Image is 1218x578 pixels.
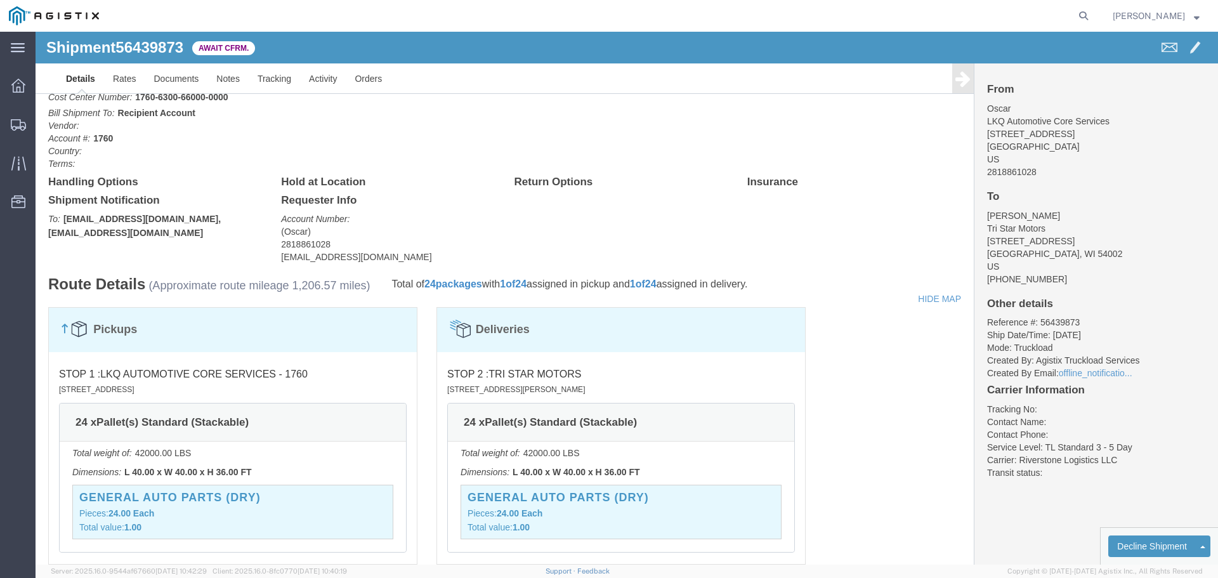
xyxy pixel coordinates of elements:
[213,567,347,575] span: Client: 2025.16.0-8fc0770
[577,567,610,575] a: Feedback
[9,6,99,25] img: logo
[1112,8,1200,23] button: [PERSON_NAME]
[546,567,577,575] a: Support
[51,567,207,575] span: Server: 2025.16.0-9544af67660
[1113,9,1185,23] span: Alexander Baetens
[155,567,207,575] span: [DATE] 10:42:29
[1007,566,1203,577] span: Copyright © [DATE]-[DATE] Agistix Inc., All Rights Reserved
[36,32,1218,565] iframe: FS Legacy Container
[298,567,347,575] span: [DATE] 10:40:19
